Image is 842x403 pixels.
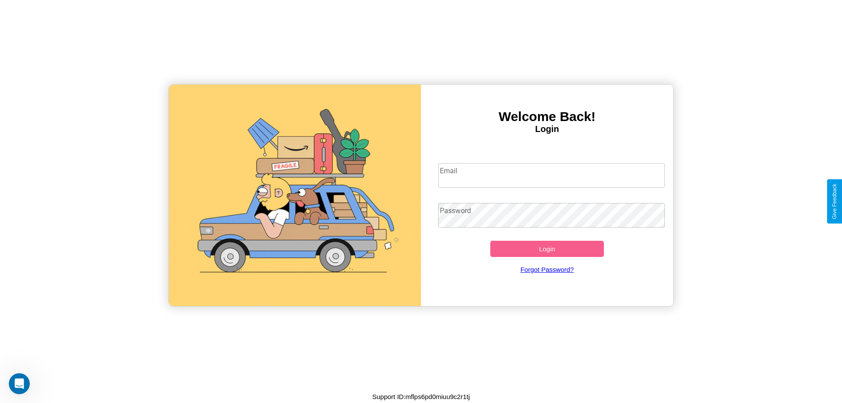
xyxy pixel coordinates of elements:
[421,109,673,124] h3: Welcome Back!
[372,391,470,403] p: Support ID: mflps6pd0miuu9c2r1tj
[169,85,421,306] img: gif
[490,241,604,257] button: Login
[434,257,661,282] a: Forgot Password?
[9,373,30,394] iframe: Intercom live chat
[421,124,673,134] h4: Login
[831,184,838,219] div: Give Feedback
